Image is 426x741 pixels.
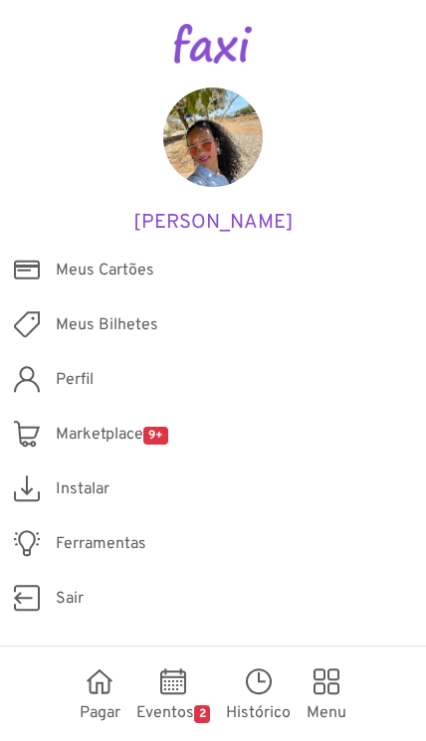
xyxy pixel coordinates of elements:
[194,705,211,723] span: 2
[56,259,154,282] span: Meus Cartões
[143,427,168,445] span: 9+
[72,654,128,733] a: Pagar
[56,368,94,392] span: Perfil
[299,654,354,733] a: Menu
[123,88,303,235] a: [PERSON_NAME]
[123,211,303,235] h5: [PERSON_NAME]
[56,587,84,611] span: Sair
[56,423,168,447] span: Marketplace
[56,532,146,556] span: Ferramentas
[218,654,299,733] a: Histórico
[56,313,158,337] span: Meus Bilhetes
[56,477,109,501] span: Instalar
[128,654,219,733] a: Eventos2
